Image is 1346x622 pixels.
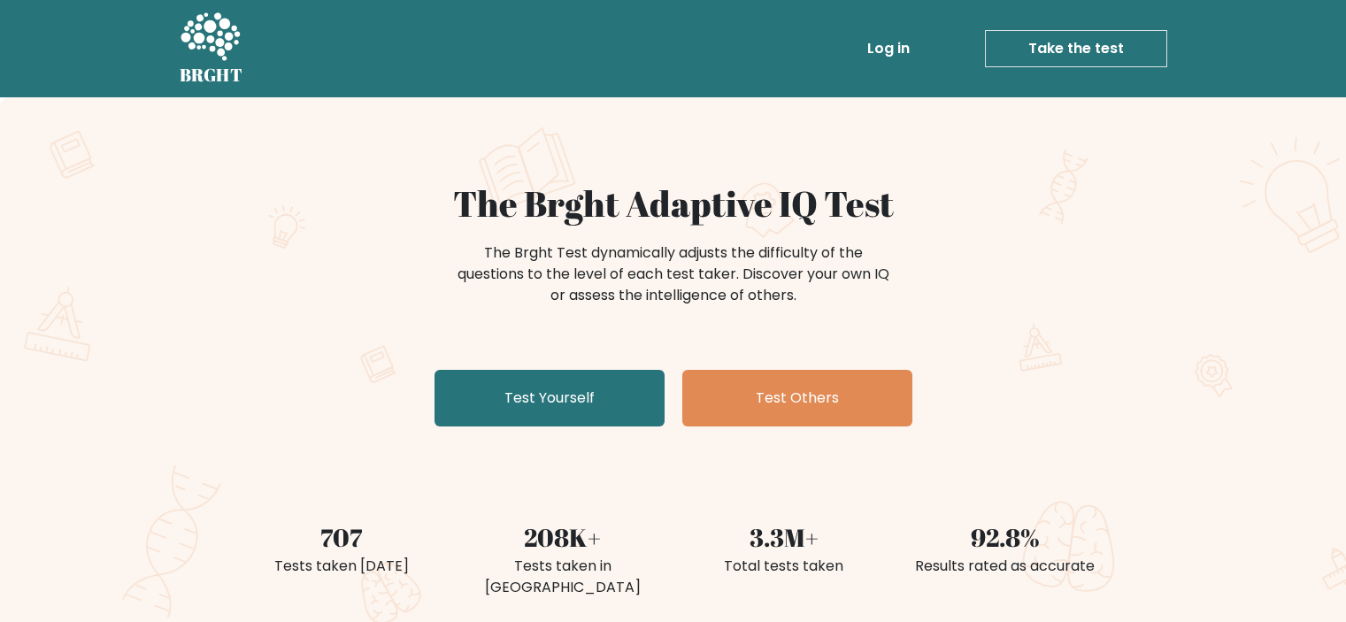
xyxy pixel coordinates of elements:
div: 707 [242,518,442,556]
div: Total tests taken [684,556,884,577]
div: 92.8% [905,518,1105,556]
h1: The Brght Adaptive IQ Test [242,182,1105,225]
h5: BRGHT [180,65,243,86]
div: The Brght Test dynamically adjusts the difficulty of the questions to the level of each test take... [452,242,895,306]
a: Take the test [985,30,1167,67]
div: Results rated as accurate [905,556,1105,577]
a: BRGHT [180,7,243,90]
div: Tests taken [DATE] [242,556,442,577]
div: Tests taken in [GEOGRAPHIC_DATA] [463,556,663,598]
div: 208K+ [463,518,663,556]
a: Log in [860,31,917,66]
a: Test Yourself [435,370,665,426]
div: 3.3M+ [684,518,884,556]
a: Test Others [682,370,912,426]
